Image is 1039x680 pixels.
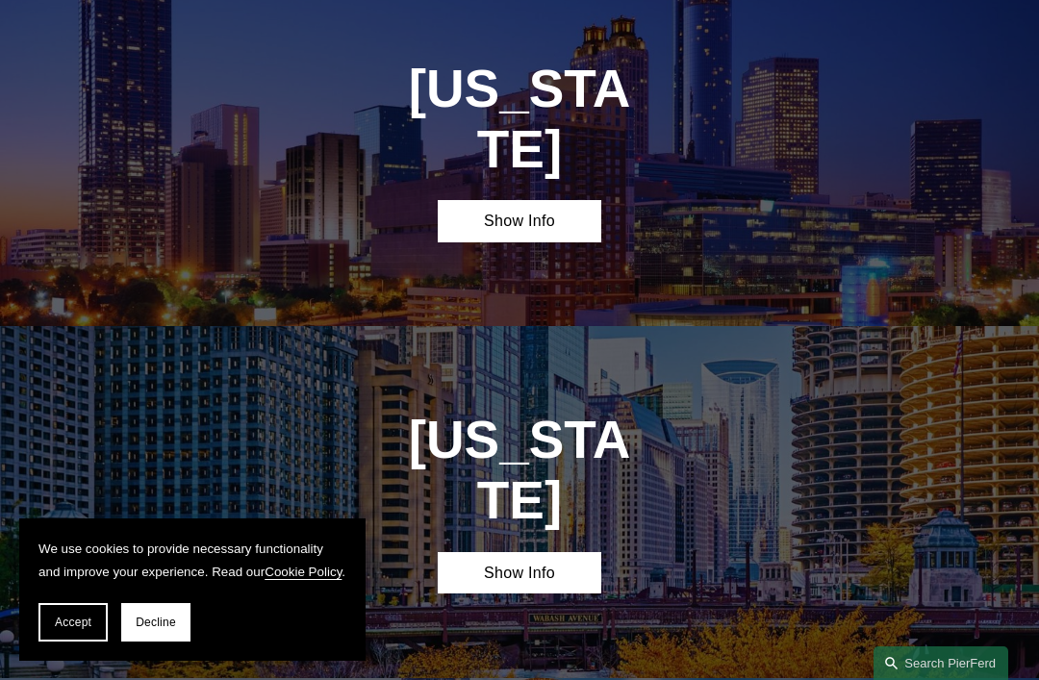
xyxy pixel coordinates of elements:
[438,200,600,242] a: Show Info
[397,59,642,180] h1: [US_STATE]
[121,603,190,642] button: Decline
[265,565,342,579] a: Cookie Policy
[136,616,176,629] span: Decline
[38,538,346,584] p: We use cookies to provide necessary functionality and improve your experience. Read our .
[19,518,366,661] section: Cookie banner
[397,410,642,531] h1: [US_STATE]
[38,603,108,642] button: Accept
[55,616,91,629] span: Accept
[874,646,1008,680] a: Search this site
[438,552,600,594] a: Show Info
